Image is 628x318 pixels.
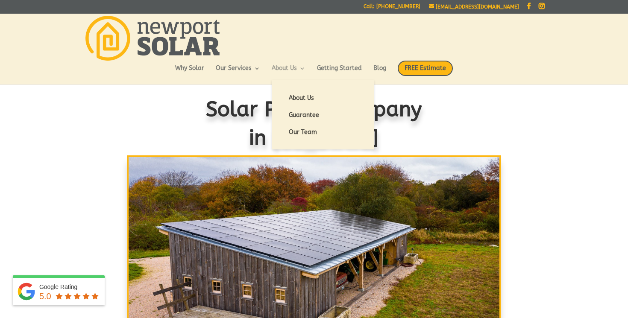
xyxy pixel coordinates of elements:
[398,61,453,85] a: FREE Estimate
[429,4,519,10] a: [EMAIL_ADDRESS][DOMAIN_NAME]
[216,65,260,80] a: Our Services
[373,65,386,80] a: Blog
[175,65,204,80] a: Why Solar
[280,124,366,141] a: Our Team
[317,65,362,80] a: Getting Started
[280,90,366,107] a: About Us
[272,65,305,80] a: About Us
[39,292,51,301] span: 5.0
[398,61,453,76] span: FREE Estimate
[364,4,420,13] a: Call: [PHONE_NUMBER]
[280,107,366,124] a: Guarantee
[206,97,422,150] span: Solar Power Company in [US_STATE]
[39,283,100,291] div: Google Rating
[85,16,220,61] img: Newport Solar | Solar Energy Optimized.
